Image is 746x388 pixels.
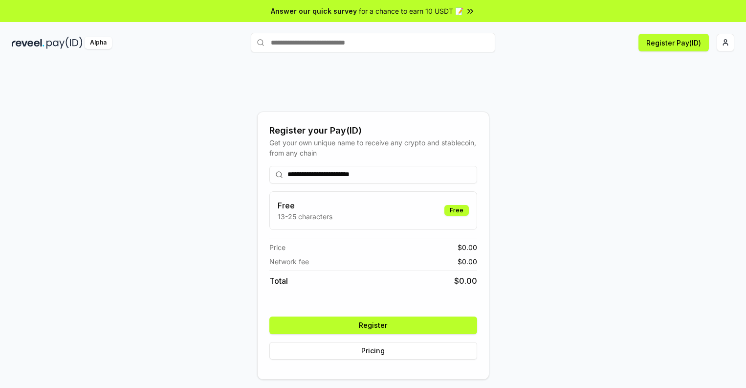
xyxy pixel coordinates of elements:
[12,37,44,49] img: reveel_dark
[278,200,332,211] h3: Free
[359,6,463,16] span: for a chance to earn 10 USDT 📝
[269,256,309,267] span: Network fee
[269,317,477,334] button: Register
[269,124,477,137] div: Register your Pay(ID)
[458,256,477,267] span: $ 0.00
[278,211,332,222] p: 13-25 characters
[269,275,288,287] span: Total
[271,6,357,16] span: Answer our quick survey
[458,242,477,252] span: $ 0.00
[269,137,477,158] div: Get your own unique name to receive any crypto and stablecoin, from any chain
[454,275,477,287] span: $ 0.00
[269,242,285,252] span: Price
[638,34,709,51] button: Register Pay(ID)
[85,37,112,49] div: Alpha
[46,37,83,49] img: pay_id
[269,342,477,360] button: Pricing
[444,205,469,216] div: Free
